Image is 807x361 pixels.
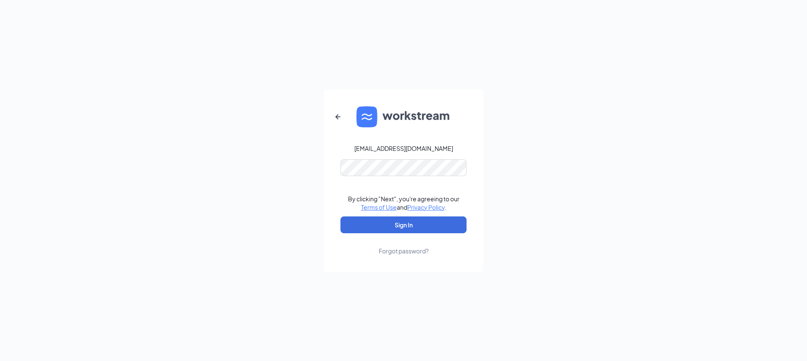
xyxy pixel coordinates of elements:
[340,216,467,233] button: Sign In
[379,233,429,255] a: Forgot password?
[354,144,453,153] div: [EMAIL_ADDRESS][DOMAIN_NAME]
[356,106,451,127] img: WS logo and Workstream text
[407,203,445,211] a: Privacy Policy
[379,247,429,255] div: Forgot password?
[333,112,343,122] svg: ArrowLeftNew
[328,107,348,127] button: ArrowLeftNew
[348,195,459,211] div: By clicking "Next", you're agreeing to our and .
[361,203,397,211] a: Terms of Use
